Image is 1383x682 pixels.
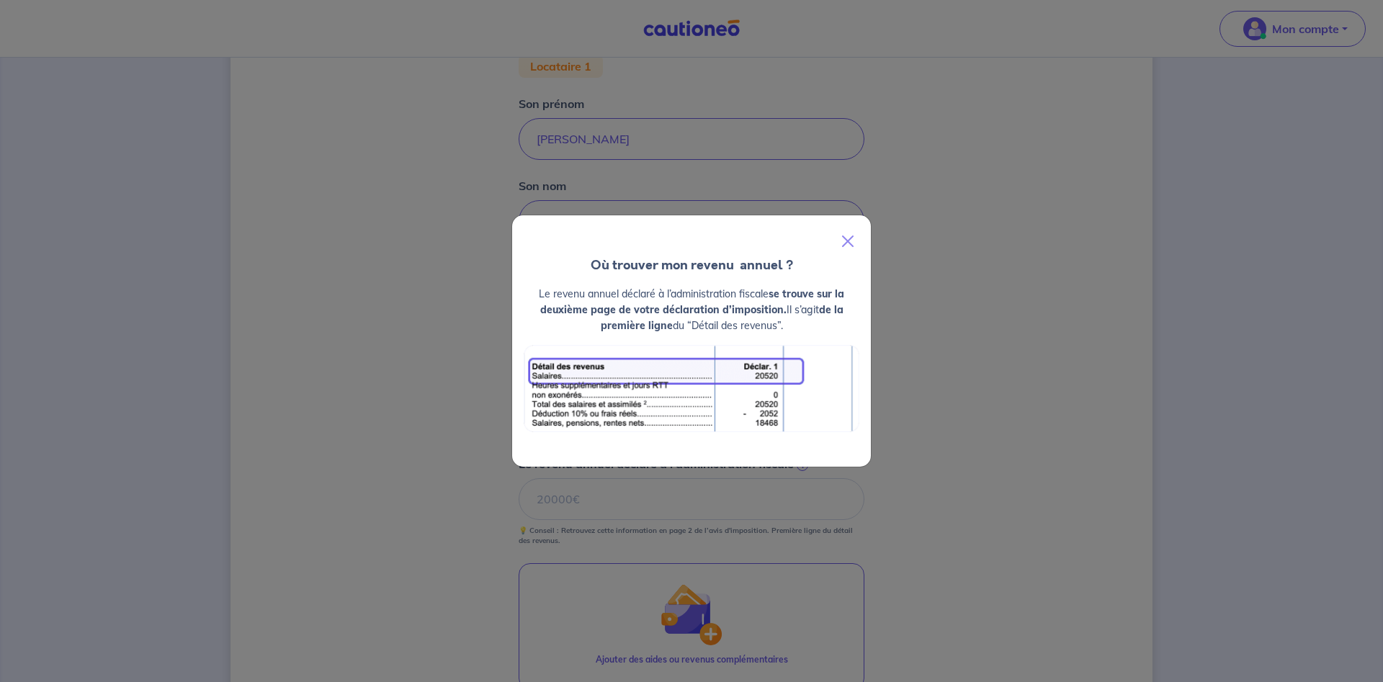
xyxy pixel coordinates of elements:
h4: Où trouver mon revenu annuel ? [512,256,871,274]
button: Close [831,221,865,261]
strong: de la première ligne [601,303,843,332]
p: Le revenu annuel déclaré à l’administration fiscale Il s’agit du “Détail des revenus”. [524,286,859,333]
img: exemple_revenu.png [524,345,859,432]
strong: se trouve sur la deuxième page de votre déclaration d’imposition. [540,287,845,316]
